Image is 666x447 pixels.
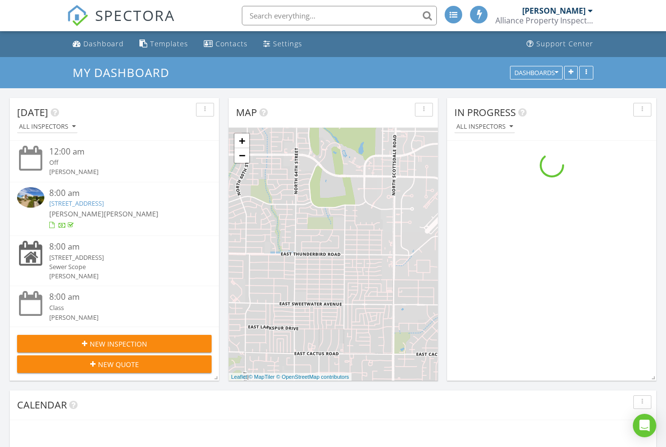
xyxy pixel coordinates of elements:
div: 8:00 am [49,241,195,253]
a: Zoom out [235,148,249,163]
div: Open Intercom Messenger [633,414,656,437]
span: Calendar [17,398,67,411]
div: Class [49,303,195,312]
a: Leaflet [231,374,247,380]
div: Off [49,158,195,167]
div: [PERSON_NAME] [522,6,586,16]
span: New Quote [98,359,139,369]
div: Sewer Scope [49,262,195,272]
span: [DATE] [17,106,48,119]
a: My Dashboard [73,64,177,80]
div: 12:00 am [49,146,195,158]
div: All Inspectors [456,123,513,130]
div: Contacts [215,39,248,48]
a: Dashboard [69,35,128,53]
div: [STREET_ADDRESS] [49,253,195,262]
span: New Inspection [90,339,147,349]
a: SPECTORA [67,13,175,34]
button: Dashboards [510,66,563,79]
span: In Progress [454,106,516,119]
button: All Inspectors [454,120,515,134]
a: © MapTiler [249,374,275,380]
a: Settings [259,35,306,53]
img: The Best Home Inspection Software - Spectora [67,5,88,26]
div: Dashboard [83,39,124,48]
a: © OpenStreetMap contributors [276,374,349,380]
div: [PERSON_NAME] [49,313,195,322]
div: [PERSON_NAME] [49,167,195,176]
a: 8:00 am [STREET_ADDRESS] Sewer Scope [PERSON_NAME] [17,241,212,281]
div: Templates [150,39,188,48]
div: 8:00 am [49,187,195,199]
span: SPECTORA [95,5,175,25]
div: Dashboards [514,69,558,76]
a: [STREET_ADDRESS] [49,199,104,208]
span: [PERSON_NAME] [49,209,104,218]
div: Alliance Property Inspections [495,16,593,25]
a: Contacts [200,35,252,53]
div: Settings [273,39,302,48]
input: Search everything... [242,6,437,25]
a: Support Center [523,35,597,53]
div: | [229,373,352,381]
div: 8:00 am [49,291,195,303]
button: New Inspection [17,335,212,352]
span: Map [236,106,257,119]
a: 8:00 am [STREET_ADDRESS] [PERSON_NAME][PERSON_NAME] [17,187,212,231]
span: [PERSON_NAME] [104,209,158,218]
button: All Inspectors [17,120,78,134]
img: 9284179%2Fcover_photos%2F3RZ3PSTvwLZPZAyQOet5%2Fsmall.jpg [17,187,44,208]
button: New Quote [17,355,212,373]
div: All Inspectors [19,123,76,130]
div: [PERSON_NAME] [49,272,195,281]
div: Support Center [536,39,593,48]
a: Templates [136,35,192,53]
a: Zoom in [235,134,249,148]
